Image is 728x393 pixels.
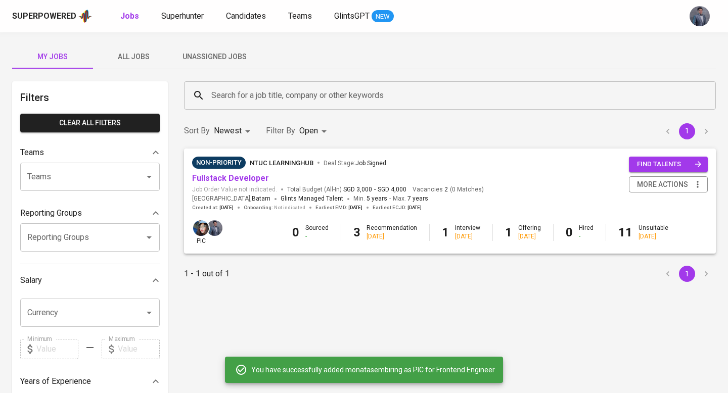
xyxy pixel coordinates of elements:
[353,225,360,239] b: 3
[305,232,329,241] div: -
[226,11,266,21] span: Candidates
[637,159,702,170] span: find talents
[288,10,314,23] a: Teams
[36,339,78,359] input: Value
[629,176,708,193] button: more actions
[637,178,688,191] span: more actions
[393,195,428,202] span: Max.
[389,194,391,204] span: -
[374,185,376,194] span: -
[372,12,394,22] span: NEW
[28,117,152,129] span: Clear All filters
[618,225,632,239] b: 11
[367,195,387,202] span: 5 years
[355,160,386,167] span: Job Signed
[274,204,305,211] span: Not indicated
[142,170,156,184] button: Open
[299,126,318,135] span: Open
[20,274,42,286] p: Salary
[639,232,668,241] div: [DATE]
[658,123,716,139] nav: pagination navigation
[579,224,594,241] div: Hired
[324,160,386,167] span: Deal Stage :
[214,122,254,140] div: Newest
[120,10,141,23] a: Jobs
[367,224,417,241] div: Recommendation
[142,306,156,320] button: Open
[315,204,362,211] span: Earliest EMD :
[12,9,92,24] a: Superpoweredapp logo
[373,204,422,211] span: Earliest ECJD :
[20,375,91,387] p: Years of Experience
[679,266,695,282] button: page 1
[579,232,594,241] div: -
[252,194,270,204] span: Batam
[658,266,716,282] nav: pagination navigation
[99,51,168,63] span: All Jobs
[20,203,160,223] div: Reporting Groups
[161,10,206,23] a: Superhunter
[12,11,76,22] div: Superpowered
[443,185,448,194] span: 2
[20,142,160,163] div: Teams
[505,225,512,239] b: 1
[407,195,428,202] span: 7 years
[334,10,394,23] a: GlintsGPT NEW
[251,365,495,375] span: You have successfully added monatasembiring as PIC for Frontend Engineer
[20,114,160,132] button: Clear All filters
[120,11,139,21] b: Jobs
[161,11,204,21] span: Superhunter
[214,125,242,137] p: Newest
[679,123,695,139] button: page 1
[244,204,305,211] span: Onboarding :
[690,6,710,26] img: jhon@glints.com
[18,51,87,63] span: My Jobs
[287,185,406,194] span: Total Budget (All-In)
[226,10,268,23] a: Candidates
[192,173,269,183] a: Fullstack Developer
[299,122,330,140] div: Open
[78,9,92,24] img: app logo
[184,125,210,137] p: Sort By
[192,185,277,194] span: Job Order Value not indicated.
[192,219,210,245] div: pic
[180,51,249,63] span: Unassigned Jobs
[334,11,370,21] span: GlintsGPT
[629,157,708,172] button: find talents
[20,371,160,391] div: Years of Experience
[192,194,270,204] span: [GEOGRAPHIC_DATA] ,
[142,230,156,244] button: Open
[193,220,209,236] img: diazagista@glints.com
[455,224,480,241] div: Interview
[413,185,484,194] span: Vacancies ( 0 Matches )
[353,195,387,202] span: Min.
[20,270,160,290] div: Salary
[281,195,343,202] span: Glints Managed Talent
[192,158,246,168] span: Non-Priority
[219,204,234,211] span: [DATE]
[378,185,406,194] span: SGD 4,000
[288,11,312,21] span: Teams
[367,232,417,241] div: [DATE]
[192,157,246,169] div: Sufficient Talents in Pipeline
[455,232,480,241] div: [DATE]
[518,232,541,241] div: [DATE]
[348,204,362,211] span: [DATE]
[192,204,234,211] span: Created at :
[118,339,160,359] input: Value
[20,207,82,219] p: Reporting Groups
[266,125,295,137] p: Filter By
[639,224,668,241] div: Unsuitable
[442,225,449,239] b: 1
[292,225,299,239] b: 0
[305,224,329,241] div: Sourced
[566,225,573,239] b: 0
[518,224,541,241] div: Offering
[20,146,44,159] p: Teams
[343,185,372,194] span: SGD 3,000
[207,220,222,236] img: jhon@glints.com
[250,159,313,167] span: NTUC LearningHub
[20,89,160,106] h6: Filters
[184,268,230,280] p: 1 - 1 out of 1
[407,204,422,211] span: [DATE]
